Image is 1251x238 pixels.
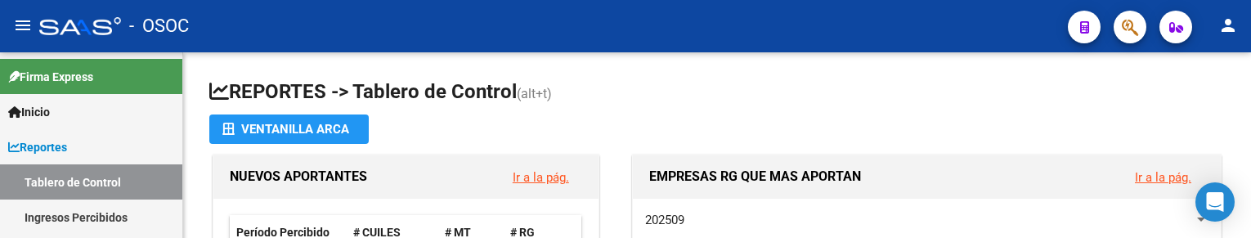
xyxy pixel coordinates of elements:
[517,86,552,101] span: (alt+t)
[209,115,369,144] button: Ventanilla ARCA
[230,168,367,184] span: NUEVOS APORTANTES
[8,68,93,86] span: Firma Express
[500,162,582,192] button: Ir a la pág.
[209,79,1225,107] h1: REPORTES -> Tablero de Control
[222,115,356,144] div: Ventanilla ARCA
[8,103,50,121] span: Inicio
[8,138,67,156] span: Reportes
[645,213,684,227] span: 202509
[1135,170,1191,185] a: Ir a la pág.
[513,170,569,185] a: Ir a la pág.
[1218,16,1238,35] mat-icon: person
[1195,182,1235,222] div: Open Intercom Messenger
[1122,162,1204,192] button: Ir a la pág.
[649,168,861,184] span: EMPRESAS RG QUE MAS APORTAN
[129,8,189,44] span: - OSOC
[13,16,33,35] mat-icon: menu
